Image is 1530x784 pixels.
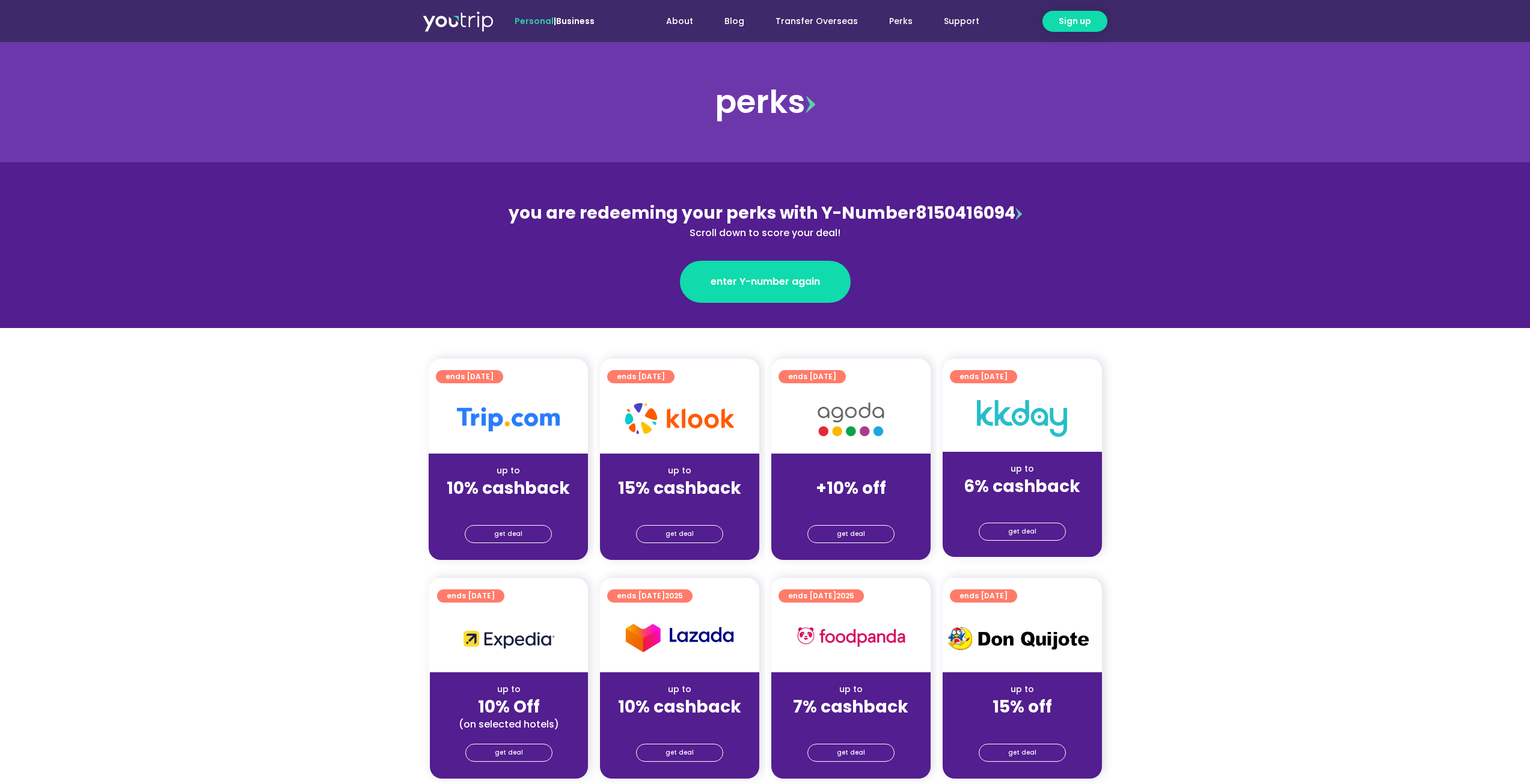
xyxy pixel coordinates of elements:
div: up to [952,683,1092,696]
a: Blog [709,10,760,32]
span: get deal [495,744,523,761]
span: Personal [515,15,554,27]
span: ends [DATE] [617,589,683,603]
div: (for stays only) [781,718,921,731]
strong: +10% off [816,476,886,500]
span: ends [DATE] [788,370,836,383]
div: up to [610,683,750,696]
strong: 15% off [993,695,1052,719]
div: (for stays only) [952,718,1092,731]
div: Scroll down to score your deal! [504,226,1026,240]
strong: 7% cashback [793,695,908,719]
span: get deal [666,526,694,542]
span: get deal [837,744,865,761]
a: ends [DATE] [950,370,1017,383]
a: Support [928,10,995,32]
span: up to [840,464,862,476]
a: Business [556,15,595,27]
a: get deal [979,523,1066,541]
a: ends [DATE] [607,370,675,383]
a: About [650,10,709,32]
a: get deal [465,744,552,762]
strong: 10% cashback [618,695,741,719]
strong: 15% cashback [618,476,741,500]
a: ends [DATE] [436,370,503,383]
span: 2025 [665,591,683,601]
a: ends [DATE] [779,370,846,383]
span: enter Y-number again [711,275,820,289]
div: (for stays only) [781,499,921,512]
span: ends [DATE] [959,589,1008,603]
span: | [515,15,595,27]
strong: 6% cashback [964,475,1080,498]
span: get deal [837,526,865,542]
div: (for stays only) [610,499,750,512]
div: (on selected hotels) [439,718,578,731]
a: ends [DATE] [950,589,1017,603]
span: ends [DATE] [445,370,494,383]
span: get deal [1008,523,1036,540]
a: get deal [465,525,552,543]
div: up to [610,464,750,477]
span: 2025 [836,591,854,601]
span: get deal [1008,744,1036,761]
a: ends [DATE]2025 [779,589,864,603]
span: ends [DATE] [788,589,854,603]
a: get deal [807,525,895,543]
div: up to [439,683,578,696]
a: Transfer Overseas [760,10,874,32]
div: up to [952,463,1092,475]
span: ends [DATE] [447,589,495,603]
span: ends [DATE] [959,370,1008,383]
a: ends [DATE] [437,589,504,603]
span: get deal [666,744,694,761]
a: Perks [874,10,928,32]
span: get deal [494,526,522,542]
a: ends [DATE]2025 [607,589,693,603]
a: enter Y-number again [680,261,851,303]
div: up to [438,464,578,477]
div: (for stays only) [952,497,1092,510]
a: Sign up [1042,11,1107,32]
strong: 10% cashback [447,476,570,500]
a: get deal [636,525,723,543]
span: ends [DATE] [617,370,665,383]
strong: 10% Off [478,695,540,719]
div: 8150416094 [504,201,1026,240]
div: (for stays only) [438,499,578,512]
span: you are redeeming your perks with Y-Number [509,201,916,225]
div: (for stays only) [610,718,750,731]
div: up to [781,683,921,696]
nav: Menu [627,10,995,32]
a: get deal [807,744,895,762]
a: get deal [636,744,723,762]
a: get deal [979,744,1066,762]
span: Sign up [1059,15,1091,28]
